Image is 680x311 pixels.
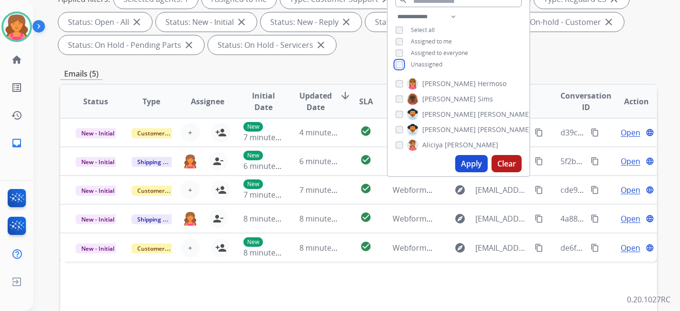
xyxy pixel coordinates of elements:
span: + [188,184,193,196]
span: 6 minutes ago [299,156,351,167]
p: 0.20.1027RC [627,294,670,305]
span: New - Initial [76,214,120,224]
mat-icon: content_copy [591,244,599,252]
mat-icon: content_copy [535,157,543,166]
span: [PERSON_NAME] [445,140,498,150]
div: Status: On Hold - Servicers [208,35,336,55]
span: 8 minutes ago [299,213,351,224]
span: Webform from [EMAIL_ADDRESS][DOMAIN_NAME] on [DATE] [393,213,609,224]
mat-icon: content_copy [591,157,599,166]
p: New [243,151,263,160]
span: Type [143,96,161,107]
mat-icon: content_copy [535,214,543,223]
mat-icon: language [646,214,654,223]
span: 8 minutes ago [243,213,295,224]
span: [EMAIL_ADDRESS][DOMAIN_NAME] [475,184,529,196]
div: Status: Open - All [58,12,152,32]
span: 8 minutes ago [243,247,295,258]
mat-icon: close [236,16,247,28]
span: Assignee [191,96,224,107]
span: Shipping Protection [132,214,197,224]
mat-icon: language [646,186,654,194]
mat-icon: person_add [215,242,227,254]
span: Updated Date [299,90,332,113]
span: Conversation ID [560,90,612,113]
mat-icon: inbox [11,137,22,149]
mat-icon: close [340,16,352,28]
mat-icon: close [603,16,614,28]
mat-icon: arrow_downward [340,90,351,101]
mat-icon: check_circle [360,211,372,223]
mat-icon: person_remove [212,213,224,224]
span: New - Initial [76,157,120,167]
span: Open [621,184,640,196]
img: agent-avatar [184,154,197,168]
span: New - Initial [76,186,120,196]
p: New [243,237,263,247]
mat-icon: history [11,110,22,121]
button: Apply [455,155,488,172]
mat-icon: person_add [215,127,227,138]
button: + [181,123,200,142]
div: Status: New - Initial [156,12,257,32]
span: Customer Support [132,244,194,254]
span: [PERSON_NAME] [422,94,476,104]
span: Status [83,96,108,107]
span: 7 minutes ago [299,185,351,195]
span: Unassigned [411,60,442,68]
span: [PERSON_NAME] [422,110,476,119]
mat-icon: list_alt [11,82,22,93]
span: New - Initial [76,244,120,254]
span: New - Initial [76,128,120,138]
mat-icon: language [646,128,654,137]
img: avatar [3,13,30,40]
mat-icon: check_circle [360,241,372,252]
span: Select all [411,26,435,34]
mat-icon: home [11,54,22,66]
mat-icon: person_remove [212,155,224,167]
p: Emails (5) [60,68,102,80]
span: [PERSON_NAME] [422,125,476,134]
mat-icon: check_circle [360,183,372,194]
button: Clear [492,155,522,172]
span: 7 minutes ago [243,189,295,200]
mat-icon: content_copy [535,128,543,137]
p: New [243,122,263,132]
mat-icon: close [183,39,195,51]
span: [PERSON_NAME] [478,110,531,119]
span: Webform from [EMAIL_ADDRESS][DOMAIN_NAME] on [DATE] [393,243,609,253]
span: Open [621,242,640,254]
span: 8 minutes ago [299,243,351,253]
th: Action [601,85,657,118]
mat-icon: content_copy [591,186,599,194]
mat-icon: check_circle [360,125,372,137]
span: + [188,242,193,254]
span: Aliciya [422,140,443,150]
span: + [188,127,193,138]
mat-icon: language [646,244,654,252]
span: Open [621,127,640,138]
mat-icon: explore [454,184,466,196]
mat-icon: check_circle [360,154,372,166]
span: Open [621,155,640,167]
button: + [181,180,200,200]
mat-icon: explore [454,213,466,224]
span: Customer Support [132,186,194,196]
span: 7 minutes ago [243,132,295,143]
p: New [243,179,263,189]
span: Hermoso [478,79,506,89]
div: Status: On Hold - Pending Parts [58,35,204,55]
div: Status: On-hold – Internal [365,12,490,32]
button: + [181,238,200,257]
span: SLA [359,96,373,107]
div: Status: New - Reply [261,12,362,32]
span: Initial Date [243,90,284,113]
div: Status: On-hold - Customer [494,12,624,32]
mat-icon: content_copy [535,244,543,252]
span: 4 minutes ago [299,127,351,138]
span: [PERSON_NAME] [478,125,531,134]
span: Webform from [EMAIL_ADDRESS][DOMAIN_NAME] on [DATE] [393,185,609,195]
span: Open [621,213,640,224]
mat-icon: close [315,39,327,51]
span: [EMAIL_ADDRESS][DOMAIN_NAME] [475,213,529,224]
